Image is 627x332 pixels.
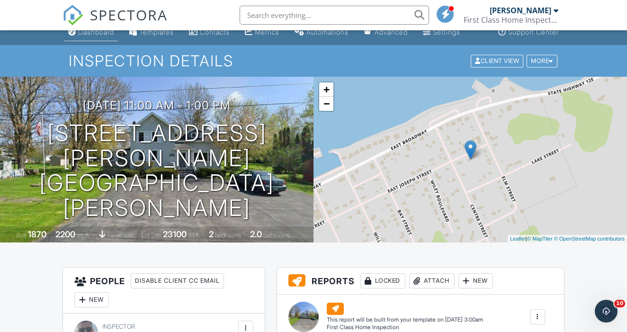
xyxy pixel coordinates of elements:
div: More [527,54,557,67]
h3: Reports [277,268,564,295]
img: The Best Home Inspection Software - Spectora [63,5,83,26]
div: Locked [360,273,405,288]
span: basement [107,232,133,239]
input: Search everything... [240,6,429,25]
span: 10 [614,300,625,307]
h1: [STREET_ADDRESS][PERSON_NAME] [GEOGRAPHIC_DATA][PERSON_NAME] [15,121,298,221]
a: Contacts [185,24,233,41]
div: Settings [433,28,460,36]
div: This report will be built from your template on [DATE] 3:00am [327,316,483,323]
span: SPECTORA [90,5,168,25]
span: sq.ft. [188,232,200,239]
div: Client View [471,54,523,67]
div: First Class Home Inspection [464,15,558,25]
span: bathrooms [263,232,290,239]
h3: People [63,268,264,314]
span: sq. ft. [77,232,90,239]
div: New [458,273,493,288]
div: 1870 [28,229,46,239]
div: Attach [409,273,455,288]
a: SPECTORA [63,13,168,33]
div: 23100 [163,229,187,239]
div: | [508,235,627,243]
div: 2 [209,229,214,239]
div: New [74,292,109,307]
h1: Inspection Details [69,53,558,69]
h3: [DATE] 11:00 am - 1:00 pm [83,99,231,112]
a: Metrics [241,24,283,41]
div: Support Center [508,28,559,36]
a: Advanced [360,24,412,41]
a: Automations (Basic) [291,24,352,41]
div: Disable Client CC Email [131,273,224,288]
div: Contacts [200,28,230,36]
span: bedrooms [215,232,241,239]
a: Zoom out [319,97,333,111]
a: Client View [470,57,526,64]
div: Metrics [255,28,279,36]
div: 2200 [55,229,75,239]
iframe: Intercom live chat [595,300,618,323]
a: © OpenStreetMap contributors [554,236,625,242]
a: Settings [419,24,464,41]
div: Automations [306,28,349,36]
div: [PERSON_NAME] [490,6,551,15]
a: Leaflet [510,236,526,242]
a: Support Center [494,24,563,41]
div: 2.0 [250,229,262,239]
span: Built [16,232,27,239]
span: Inspector [102,323,135,330]
a: © MapTiler [527,236,553,242]
div: First Class Home Inspection [327,323,483,332]
a: Zoom in [319,82,333,97]
div: Advanced [375,28,408,36]
span: Lot Size [142,232,161,239]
